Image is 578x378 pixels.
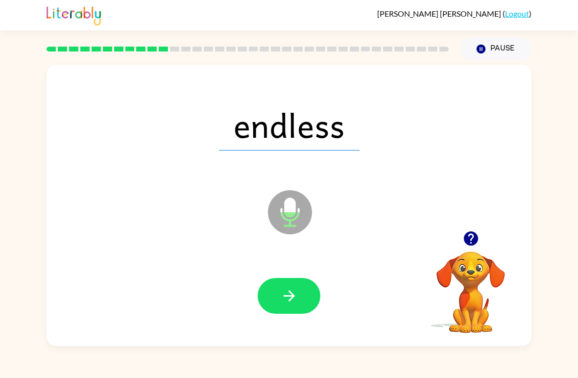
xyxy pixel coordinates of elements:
[422,236,520,334] video: Your browser must support playing .mp4 files to use Literably. Please try using another browser.
[505,9,529,18] a: Logout
[377,9,503,18] span: [PERSON_NAME] [PERSON_NAME]
[377,9,531,18] div: ( )
[219,100,360,151] span: endless
[47,4,101,25] img: Literably
[460,38,531,60] button: Pause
